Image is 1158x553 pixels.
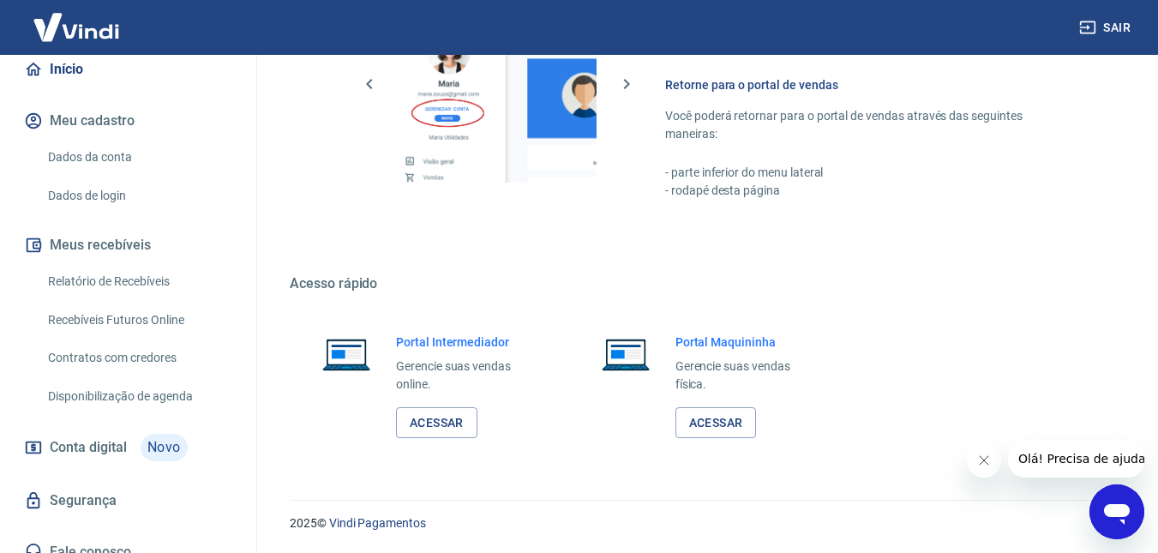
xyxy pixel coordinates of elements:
[41,303,236,338] a: Recebíveis Futuros Online
[21,1,132,53] img: Vindi
[21,482,236,520] a: Segurança
[1008,440,1144,478] iframe: Mensagem da empresa
[665,164,1076,182] p: - parte inferior do menu lateral
[665,182,1076,200] p: - rodapé desta página
[665,107,1076,143] p: Você poderá retornar para o portal de vendas através das seguintes maneiras:
[675,334,818,351] h6: Portal Maquininha
[675,407,757,439] a: Acessar
[41,340,236,376] a: Contratos com credores
[290,275,1117,292] h5: Acesso rápido
[329,516,426,530] a: Vindi Pagamentos
[396,407,477,439] a: Acessar
[21,427,236,468] a: Conta digitalNovo
[41,178,236,213] a: Dados de login
[21,102,236,140] button: Meu cadastro
[590,334,662,375] img: Imagem de um notebook aberto
[41,379,236,414] a: Disponibilização de agenda
[41,140,236,175] a: Dados da conta
[967,443,1001,478] iframe: Fechar mensagem
[50,436,127,460] span: Conta digital
[290,514,1117,532] p: 2025 ©
[396,334,538,351] h6: Portal Intermediador
[675,358,818,394] p: Gerencie suas vendas física.
[310,334,382,375] img: Imagem de um notebook aberto
[21,226,236,264] button: Meus recebíveis
[396,358,538,394] p: Gerencie suas vendas online.
[21,51,236,88] a: Início
[665,76,1076,93] h6: Retorne para o portal de vendas
[41,264,236,299] a: Relatório de Recebíveis
[10,12,144,26] span: Olá! Precisa de ajuda?
[141,434,188,461] span: Novo
[1089,484,1144,539] iframe: Botão para abrir a janela de mensagens
[1076,12,1137,44] button: Sair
